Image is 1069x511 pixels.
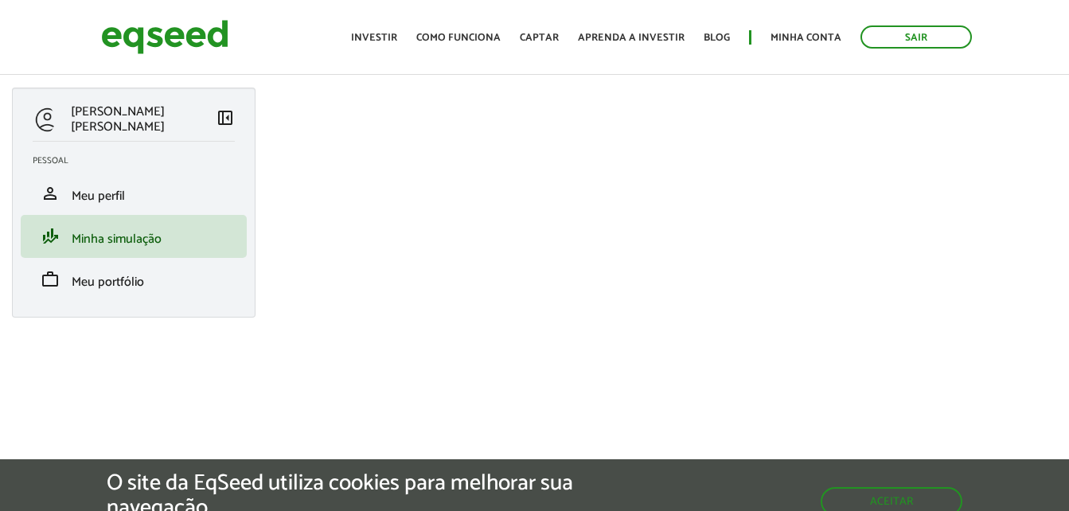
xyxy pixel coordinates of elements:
[33,270,235,289] a: workMeu portfólio
[21,172,247,215] li: Meu perfil
[33,227,235,246] a: finance_modeMinha simulação
[771,33,841,43] a: Minha conta
[72,185,125,207] span: Meu perfil
[21,258,247,301] li: Meu portfólio
[21,215,247,258] li: Minha simulação
[520,33,559,43] a: Captar
[416,33,501,43] a: Como funciona
[101,16,228,58] img: EqSeed
[860,25,972,49] a: Sair
[71,104,216,135] p: [PERSON_NAME] [PERSON_NAME]
[216,108,235,131] a: Colapsar menu
[578,33,685,43] a: Aprenda a investir
[351,33,397,43] a: Investir
[33,156,247,166] h2: Pessoal
[41,270,60,289] span: work
[41,184,60,203] span: person
[33,184,235,203] a: personMeu perfil
[72,271,144,293] span: Meu portfólio
[216,108,235,127] span: left_panel_close
[704,33,730,43] a: Blog
[72,228,162,250] span: Minha simulação
[41,227,60,246] span: finance_mode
